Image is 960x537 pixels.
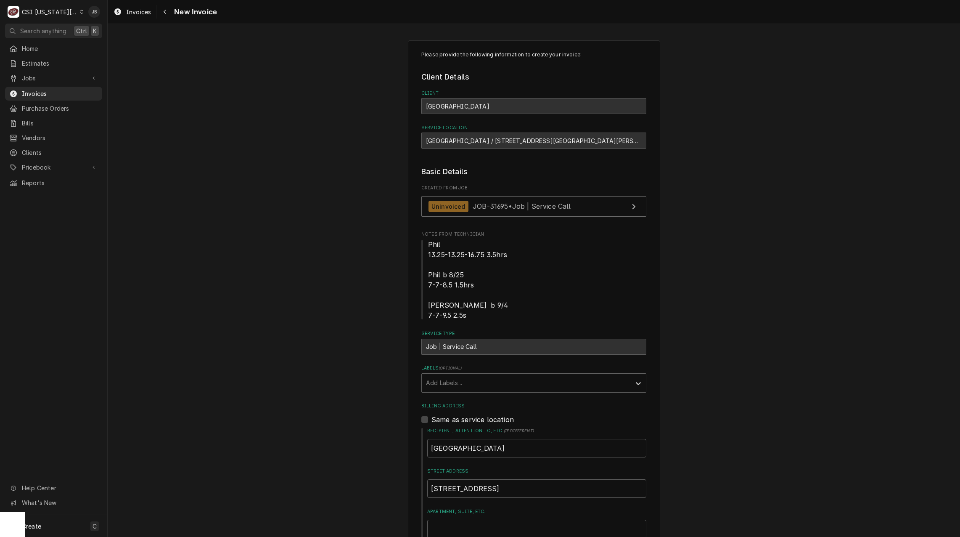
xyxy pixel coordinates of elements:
span: Invoices [126,8,151,16]
a: Purchase Orders [5,101,102,115]
span: Search anything [20,27,66,35]
span: Help Center [22,484,97,492]
span: Reports [22,178,98,187]
span: Created From Job [421,185,646,191]
span: ( optional ) [439,366,462,370]
label: Labels [421,365,646,372]
button: Search anythingCtrlK [5,24,102,38]
div: Notes From Technician [421,231,646,320]
span: Invoices [22,89,98,98]
a: Go to Pricebook [5,160,102,174]
span: Bills [22,119,98,128]
a: Invoices [110,5,154,19]
span: Purchase Orders [22,104,98,113]
span: Pricebook [22,163,85,172]
span: Notes From Technician [421,239,646,320]
a: Go to Help Center [5,481,102,495]
span: New Invoice [172,6,217,18]
a: Estimates [5,56,102,70]
div: CSI Kansas City.'s Avatar [8,6,19,18]
span: Clients [22,148,98,157]
label: Service Location [421,125,646,131]
div: CSI [US_STATE][GEOGRAPHIC_DATA]. [22,8,77,16]
div: CENTERPOINT MEDICAL CENTER [421,98,646,114]
a: Go to Jobs [5,71,102,85]
a: Vendors [5,131,102,145]
span: Ctrl [76,27,87,35]
span: JOB-31695 • Job | Service Call [473,202,571,210]
span: Notes From Technician [421,231,646,238]
a: Bills [5,116,102,130]
label: Recipient, Attention To, etc. [427,428,646,434]
span: K [93,27,97,35]
a: Go to What's New [5,496,102,510]
label: Street Address [427,468,646,475]
label: Apartment, Suite, etc. [427,508,646,515]
div: Centerpoint Medical Center / 19600 E 39Th Street Lauren.Kupersmith@Hcamidwest.C, Independence, MO... [421,133,646,149]
div: Service Type [421,330,646,354]
div: Joshua Bennett's Avatar [88,6,100,18]
div: Job | Service Call [421,339,646,355]
div: Uninvoiced [428,201,468,212]
label: Client [421,90,646,97]
span: ( if different ) [504,428,534,433]
p: Please provide the following information to create your invoice: [421,51,646,58]
legend: Client Details [421,72,646,82]
div: Created From Job [421,185,646,221]
span: Create [22,523,41,530]
span: Jobs [22,74,85,82]
div: C [8,6,19,18]
label: Service Type [421,330,646,337]
span: C [93,522,97,531]
span: Phil 13.25-13.25-16.75 3.5hrs Phil b 8/25 7-7-8.5 1.5hrs [PERSON_NAME] b 9/4 7-7-9.5 2.5s [428,240,510,319]
span: What's New [22,498,97,507]
div: JB [88,6,100,18]
label: Same as service location [431,415,514,425]
span: Home [22,44,98,53]
div: Service Location [421,125,646,149]
legend: Basic Details [421,166,646,177]
a: Reports [5,176,102,190]
div: Recipient, Attention To, etc. [427,428,646,457]
div: Client [421,90,646,114]
div: Street Address [427,468,646,498]
div: Labels [421,365,646,392]
a: Clients [5,146,102,160]
a: Home [5,42,102,56]
button: Navigate back [158,5,172,19]
span: Vendors [22,133,98,142]
label: Billing Address [421,403,646,409]
span: Estimates [22,59,98,68]
a: Invoices [5,87,102,101]
a: View Job [421,196,646,217]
